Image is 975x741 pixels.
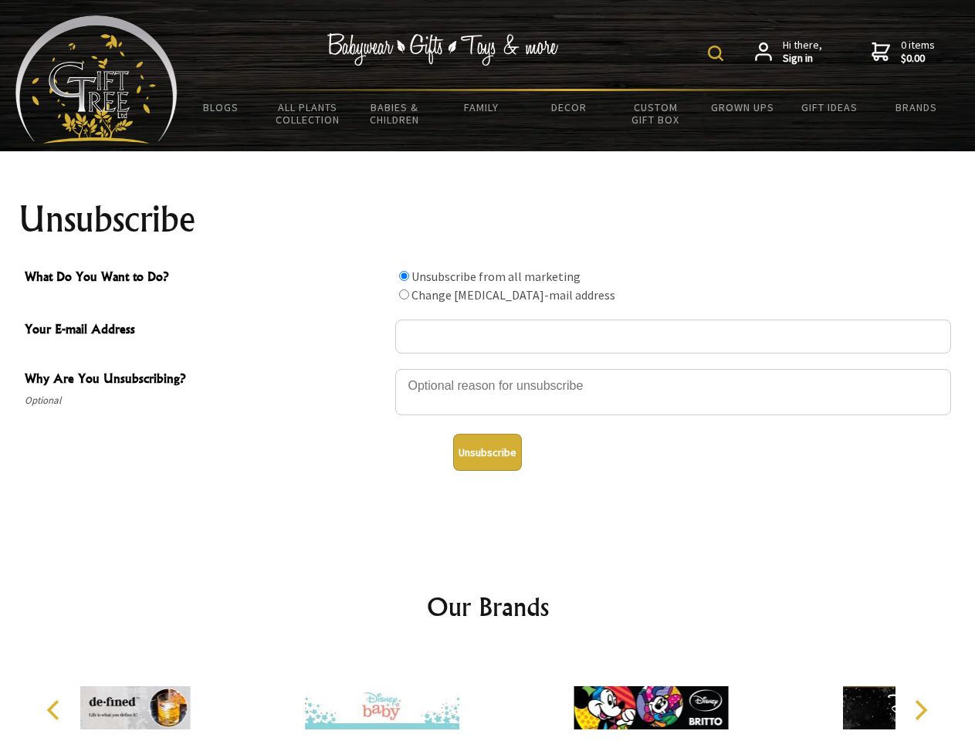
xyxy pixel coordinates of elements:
label: Unsubscribe from all marketing [411,269,581,284]
a: Decor [525,91,612,123]
label: Change [MEDICAL_DATA]-mail address [411,287,615,303]
img: Babyware - Gifts - Toys and more... [15,15,178,144]
a: Hi there,Sign in [755,39,822,66]
a: Gift Ideas [786,91,873,123]
input: What Do You Want to Do? [399,271,409,281]
button: Unsubscribe [453,434,522,471]
span: 0 items [901,38,935,66]
span: Your E-mail Address [25,320,388,342]
input: Your E-mail Address [395,320,951,354]
strong: Sign in [783,52,822,66]
textarea: Why Are You Unsubscribing? [395,369,951,415]
input: What Do You Want to Do? [399,289,409,299]
img: Babywear - Gifts - Toys & more [327,33,559,66]
span: Optional [25,391,388,410]
a: BLOGS [178,91,265,123]
a: 0 items$0.00 [872,39,935,66]
a: Family [438,91,526,123]
a: Brands [873,91,960,123]
h2: Our Brands [31,588,945,625]
button: Next [903,693,937,727]
span: What Do You Want to Do? [25,267,388,289]
a: All Plants Collection [265,91,352,136]
h1: Unsubscribe [19,201,957,238]
strong: $0.00 [901,52,935,66]
a: Grown Ups [699,91,786,123]
img: product search [708,46,723,61]
a: Custom Gift Box [612,91,699,136]
button: Previous [39,693,73,727]
span: Hi there, [783,39,822,66]
a: Babies & Children [351,91,438,136]
span: Why Are You Unsubscribing? [25,369,388,391]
